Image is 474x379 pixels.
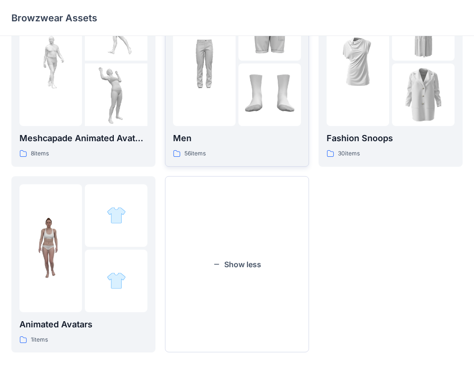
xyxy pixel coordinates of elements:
[165,176,309,353] button: Show less
[19,318,147,331] p: Animated Avatars
[107,206,126,225] img: folder 2
[184,149,206,159] p: 56 items
[85,63,147,126] img: folder 3
[11,11,97,25] p: Browzwear Assets
[107,271,126,290] img: folder 3
[173,132,301,145] p: Men
[327,31,389,93] img: folder 1
[338,149,360,159] p: 30 items
[11,176,155,353] a: folder 1folder 2folder 3Animated Avatars1items
[238,63,301,126] img: folder 3
[392,63,455,126] img: folder 3
[19,132,147,145] p: Meshcapade Animated Avatars
[31,149,49,159] p: 8 items
[173,31,236,93] img: folder 1
[327,132,455,145] p: Fashion Snoops
[31,335,48,345] p: 1 items
[19,31,82,93] img: folder 1
[19,217,82,280] img: folder 1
